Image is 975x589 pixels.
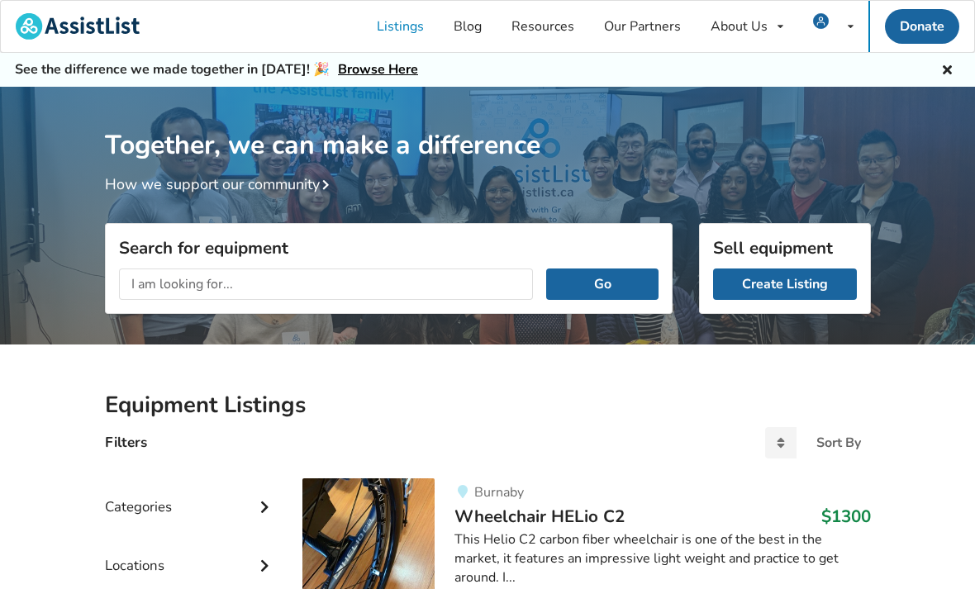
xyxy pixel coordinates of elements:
a: Listings [362,1,439,52]
button: Go [546,268,658,300]
div: Locations [105,524,277,582]
a: Browse Here [338,60,418,78]
div: Categories [105,465,277,524]
span: Wheelchair HELio C2 [454,505,625,528]
h1: Together, we can make a difference [105,87,871,162]
h2: Equipment Listings [105,391,871,420]
input: I am looking for... [119,268,534,300]
h5: See the difference we made together in [DATE]! 🎉 [15,61,418,78]
div: Sort By [816,436,861,449]
a: How we support our community [105,174,336,194]
a: Our Partners [589,1,696,52]
a: Resources [497,1,589,52]
a: Blog [439,1,497,52]
img: assistlist-logo [16,13,140,40]
a: Create Listing [713,268,857,300]
h3: Sell equipment [713,237,857,259]
span: Burnaby [474,483,524,501]
a: Donate [885,9,959,44]
h4: Filters [105,433,147,452]
img: user icon [813,13,829,29]
h3: $1300 [821,506,871,527]
div: About Us [711,20,768,33]
h3: Search for equipment [119,237,659,259]
div: This Helio C2 carbon fiber wheelchair is one of the best in the market, it features an impressive... [454,530,870,587]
